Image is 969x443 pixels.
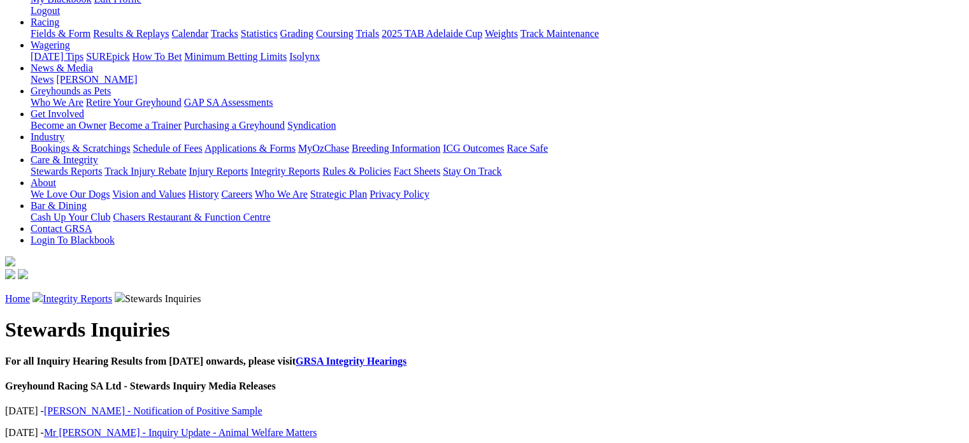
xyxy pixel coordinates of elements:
a: GAP SA Assessments [184,97,273,108]
a: Track Maintenance [520,28,599,39]
a: 2025 TAB Adelaide Cup [382,28,482,39]
a: Industry [31,131,64,142]
a: Login To Blackbook [31,235,115,245]
div: Greyhounds as Pets [31,97,964,108]
a: News & Media [31,62,93,73]
a: Purchasing a Greyhound [184,120,285,131]
b: For all Inquiry Hearing Results from [DATE] onwards, please visit [5,356,406,367]
a: Rules & Policies [322,166,391,177]
a: About [31,177,56,188]
a: Become an Owner [31,120,106,131]
a: Calendar [171,28,208,39]
a: GRSA Integrity Hearings [296,356,406,367]
a: [PERSON_NAME] - Notification of Positive Sample [44,405,262,416]
div: Care & Integrity [31,166,964,177]
a: Integrity Reports [250,166,320,177]
a: Become a Trainer [109,120,182,131]
a: Applications & Forms [205,143,296,154]
a: How To Bet [133,51,182,62]
a: We Love Our Dogs [31,189,110,200]
a: Fact Sheets [394,166,440,177]
a: Stay On Track [443,166,501,177]
a: Greyhounds as Pets [31,85,111,96]
a: Syndication [287,120,336,131]
a: Stewards Reports [31,166,102,177]
a: Schedule of Fees [133,143,202,154]
div: News & Media [31,74,964,85]
img: twitter.svg [18,269,28,279]
a: Statistics [241,28,278,39]
a: Vision and Values [112,189,185,200]
a: Track Injury Rebate [104,166,186,177]
a: Racing [31,17,59,27]
a: [DATE] Tips [31,51,83,62]
a: Bar & Dining [31,200,87,211]
a: Mr [PERSON_NAME] - Inquiry Update - Animal Welfare Matters [44,427,317,438]
a: Results & Replays [93,28,169,39]
a: Strategic Plan [310,189,367,200]
div: Racing [31,28,964,40]
a: News [31,74,54,85]
div: Wagering [31,51,964,62]
div: About [31,189,964,200]
a: Logout [31,5,60,16]
a: Who We Are [31,97,83,108]
a: Tracks [211,28,238,39]
a: Bookings & Scratchings [31,143,130,154]
a: Coursing [316,28,354,39]
a: MyOzChase [298,143,349,154]
a: Cash Up Your Club [31,212,110,222]
a: Weights [485,28,518,39]
div: Bar & Dining [31,212,964,223]
div: Industry [31,143,964,154]
a: Wagering [31,40,70,50]
a: Isolynx [289,51,320,62]
div: Get Involved [31,120,964,131]
a: Chasers Restaurant & Function Centre [113,212,270,222]
a: Retire Your Greyhound [86,97,182,108]
a: Who We Are [255,189,308,200]
a: Integrity Reports [43,293,112,304]
img: chevron-right.svg [32,292,43,302]
p: Stewards Inquiries [5,292,964,305]
h4: Greyhound Racing SA Ltd - Stewards Inquiry Media Releases [5,381,964,392]
a: [PERSON_NAME] [56,74,137,85]
a: Minimum Betting Limits [184,51,287,62]
a: Trials [355,28,379,39]
a: ICG Outcomes [443,143,504,154]
img: logo-grsa-white.png [5,256,15,266]
p: [DATE] - [5,427,964,439]
a: Care & Integrity [31,154,98,165]
img: facebook.svg [5,269,15,279]
a: Get Involved [31,108,84,119]
a: History [188,189,219,200]
a: Contact GRSA [31,223,92,234]
a: Privacy Policy [370,189,429,200]
img: chevron-right.svg [115,292,125,302]
h1: Stewards Inquiries [5,318,964,342]
a: Fields & Form [31,28,90,39]
a: Careers [221,189,252,200]
a: Home [5,293,30,304]
a: Breeding Information [352,143,440,154]
a: Grading [280,28,313,39]
a: Race Safe [506,143,547,154]
a: Injury Reports [189,166,248,177]
a: SUREpick [86,51,129,62]
p: [DATE] - [5,405,964,417]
